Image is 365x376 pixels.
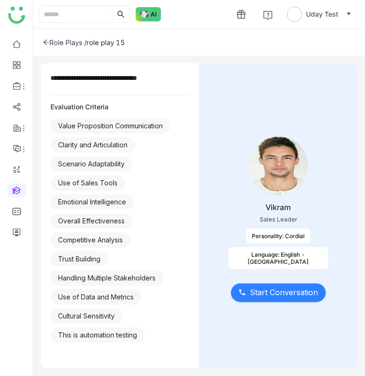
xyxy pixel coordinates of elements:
[50,103,189,111] div: Evaluation Criteria
[249,136,308,195] img: 68930212d8d78f14571aeecf
[50,156,132,172] div: Scenario Adaptability
[228,247,329,269] div: Language: English - [GEOGRAPHIC_DATA]
[50,328,145,343] div: This is automation testing
[50,232,130,248] div: Competitive Analysis
[87,39,125,47] div: role play 15
[136,7,161,21] img: ask-buddy-normal.svg
[263,10,273,20] img: help.svg
[246,229,310,243] div: Personality: Cordial
[287,7,302,22] img: avatar
[260,216,297,223] div: Sales Leader
[8,7,25,24] img: logo
[50,175,125,191] div: Use of Sales Tools
[231,283,326,302] button: Start Conversation
[50,213,132,229] div: Overall Effectiveness
[306,9,338,19] span: Uday Test
[50,118,170,134] div: Value Proposition Communication
[50,270,163,286] div: Handling Multiple Stakeholders
[43,39,87,47] div: Role Plays /
[50,194,134,210] div: Emotional Intelligence
[250,287,318,299] span: Start Conversation
[266,202,291,212] div: Vikram
[50,289,141,305] div: Use of Data and Metrics
[285,7,354,22] button: Uday Test
[50,137,135,153] div: Clarity and Articulation
[50,251,108,267] div: Trust Building
[50,309,122,324] div: Cultural Sensitivity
